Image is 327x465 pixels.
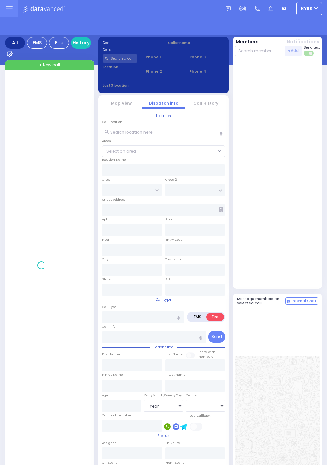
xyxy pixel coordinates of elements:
[102,277,111,282] label: State
[102,413,131,418] label: Call back number
[102,157,126,162] label: Location Name
[219,207,223,212] span: Other building occupants
[102,217,107,222] label: Apt
[102,305,117,309] label: Call Type
[296,2,322,15] button: ky68
[189,54,224,60] span: Phone 3
[103,54,138,63] input: Search a contact
[144,393,183,398] div: Year/Month/Week/Day
[102,127,225,139] input: Search location here
[102,177,113,182] label: Cross 1
[102,197,126,202] label: Street Address
[165,277,170,282] label: ZIP
[206,313,224,321] label: Fire
[165,460,185,465] label: From Scene
[193,100,218,106] a: Call History
[49,37,69,49] div: Fire
[165,177,177,182] label: Cross 2
[102,393,108,398] label: Age
[165,372,186,377] label: P Last Name
[292,299,316,303] span: Internal Chat
[190,413,210,418] label: Use Callback
[287,300,290,303] img: comment-alt.png
[236,38,259,45] button: Members
[287,38,319,45] button: Notifications
[102,120,122,124] label: Call Location
[165,352,183,357] label: Last Name
[102,139,111,143] label: Areas
[197,350,215,354] small: Share with
[285,297,318,305] button: Internal Chat
[304,45,320,50] span: Send text
[102,237,109,242] label: Floor
[146,54,181,60] span: Phone 1
[23,5,67,13] img: Logo
[71,37,91,49] a: History
[106,148,136,154] span: Select an area
[186,393,198,398] label: Gender
[103,40,159,45] label: Cad:
[152,297,175,302] span: Call type
[168,40,225,45] label: Caller name
[226,6,231,11] img: message.svg
[165,217,175,222] label: Room
[27,37,47,49] div: EMS
[102,372,123,377] label: P First Name
[197,354,214,359] span: members
[102,324,115,329] label: Call Info
[165,441,180,445] label: En Route
[165,237,183,242] label: Entry Code
[103,65,138,70] label: Location
[102,441,117,445] label: Assigned
[165,257,181,262] label: Township
[304,50,314,57] label: Turn off text
[235,46,285,56] input: Search member
[146,69,181,74] span: Phone 2
[102,460,118,465] label: On Scene
[189,69,224,74] span: Phone 4
[237,297,286,305] h5: Message members on selected call
[5,37,25,49] div: All
[154,433,173,438] span: Status
[103,47,159,52] label: Caller:
[111,100,132,106] a: Map View
[301,6,312,12] span: ky68
[150,345,177,350] span: Patient info
[188,313,207,321] label: EMS
[153,113,174,118] span: Location
[102,352,120,357] label: First Name
[102,257,108,262] label: City
[39,62,60,68] span: + New call
[149,100,178,106] a: Dispatch info
[103,83,164,88] label: Last 3 location
[208,331,225,343] button: Send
